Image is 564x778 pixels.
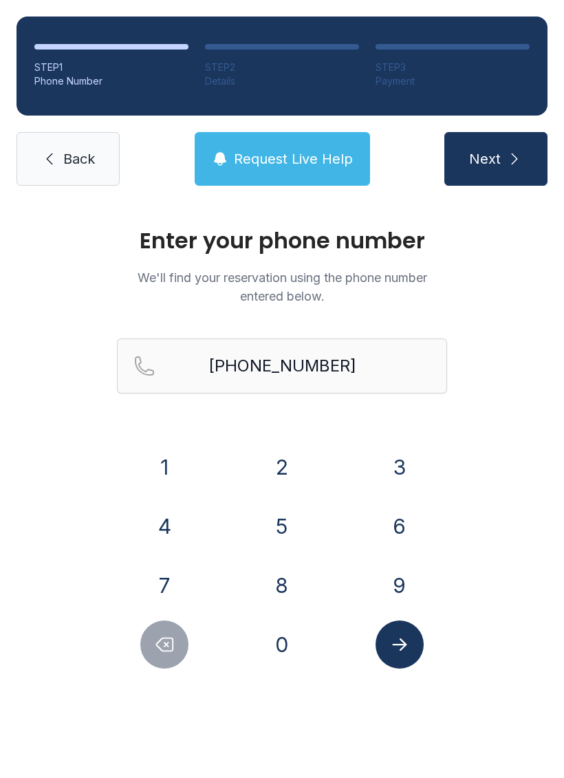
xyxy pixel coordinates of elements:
button: 9 [376,561,424,609]
button: 8 [258,561,306,609]
button: 5 [258,502,306,550]
button: 0 [258,620,306,669]
button: Submit lookup form [376,620,424,669]
p: We'll find your reservation using the phone number entered below. [117,268,447,305]
button: 7 [140,561,188,609]
h1: Enter your phone number [117,230,447,252]
button: 4 [140,502,188,550]
div: STEP 1 [34,61,188,74]
div: Phone Number [34,74,188,88]
div: STEP 3 [376,61,530,74]
button: Delete number [140,620,188,669]
span: Back [63,149,95,169]
button: 6 [376,502,424,550]
span: Request Live Help [234,149,353,169]
button: 3 [376,443,424,491]
button: 2 [258,443,306,491]
span: Next [469,149,501,169]
div: STEP 2 [205,61,359,74]
div: Details [205,74,359,88]
input: Reservation phone number [117,338,447,393]
div: Payment [376,74,530,88]
button: 1 [140,443,188,491]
